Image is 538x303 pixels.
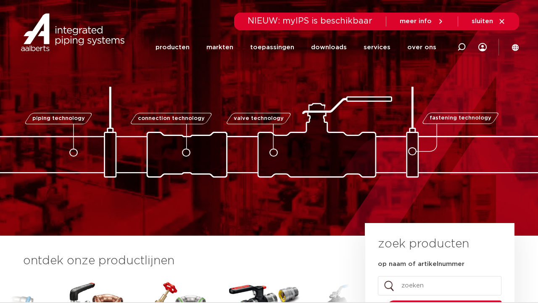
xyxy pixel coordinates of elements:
span: NIEUW: myIPS is beschikbaar [248,17,372,25]
span: connection technology [138,116,205,121]
a: downloads [311,31,347,64]
input: zoeken [378,276,501,295]
a: meer info [400,18,444,25]
a: services [364,31,390,64]
a: markten [206,31,233,64]
div: my IPS [478,30,487,64]
span: sluiten [472,18,493,24]
span: valve technology [233,116,283,121]
span: meer info [400,18,432,24]
h3: zoek producten [378,236,469,252]
a: toepassingen [250,31,294,64]
span: piping technology [32,116,84,121]
a: over ons [407,31,436,64]
label: op naam of artikelnummer [378,260,464,268]
nav: Menu [156,31,436,64]
span: fastening technology [430,116,491,121]
a: sluiten [472,18,506,25]
h3: ontdek onze productlijnen [23,252,337,269]
a: producten [156,31,190,64]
